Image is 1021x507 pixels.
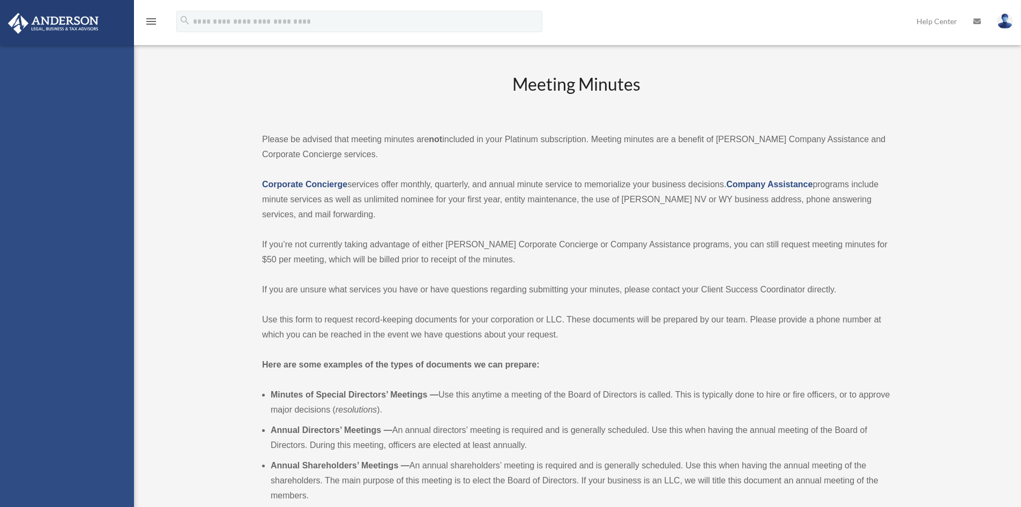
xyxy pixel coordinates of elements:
[726,180,813,189] a: Company Assistance
[271,425,392,435] b: Annual Directors’ Meetings —
[5,13,102,34] img: Anderson Advisors Platinum Portal
[271,461,409,470] b: Annual Shareholders’ Meetings —
[336,405,377,414] em: resolutions
[262,237,890,267] p: If you’re not currently taking advantage of either [PERSON_NAME] Corporate Concierge or Company A...
[262,360,540,369] strong: Here are some examples of the types of documents we can prepare:
[145,15,158,28] i: menu
[271,387,890,417] li: Use this anytime a meeting of the Board of Directors is called. This is typically done to hire or...
[429,135,442,144] strong: not
[262,282,890,297] p: If you are unsure what services you have or have questions regarding submitting your minutes, ple...
[271,423,890,453] li: An annual directors’ meeting is required and is generally scheduled. Use this when having the ann...
[262,180,347,189] a: Corporate Concierge
[271,390,438,399] b: Minutes of Special Directors’ Meetings —
[145,19,158,28] a: menu
[262,132,890,162] p: Please be advised that meeting minutes are included in your Platinum subscription. Meeting minute...
[997,13,1013,29] img: User Pic
[271,458,890,503] li: An annual shareholders’ meeting is required and is generally scheduled. Use this when having the ...
[179,14,191,26] i: search
[262,72,890,117] h2: Meeting Minutes
[262,177,890,222] p: services offer monthly, quarterly, and annual minute service to memorialize your business decisio...
[262,312,890,342] p: Use this form to request record-keeping documents for your corporation or LLC. These documents wi...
